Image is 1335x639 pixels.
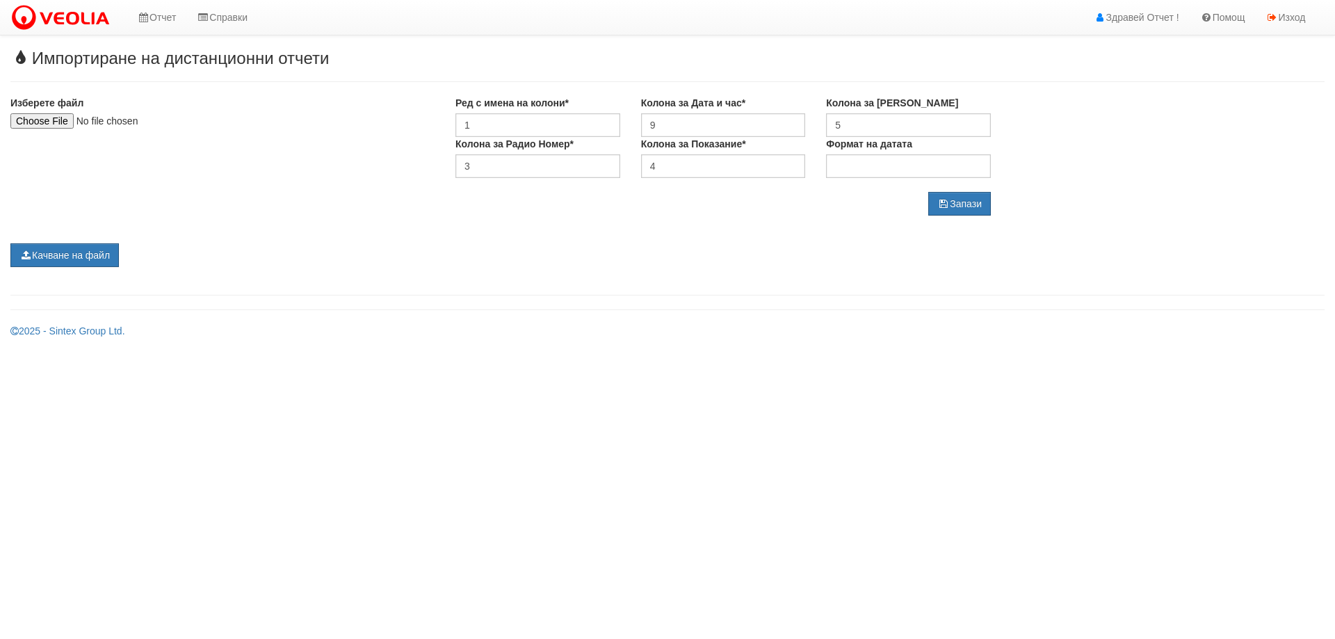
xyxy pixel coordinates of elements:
[10,49,1325,67] h3: Импортиране на дистанционни отчети
[928,192,991,216] button: Запази
[10,325,125,337] a: 2025 - Sintex Group Ltd.
[10,3,116,33] img: VeoliaLogo.png
[826,96,958,110] label: Колона за [PERSON_NAME]
[641,96,746,110] label: Колона за Дата и час*
[826,137,912,151] label: Формат на датата
[826,154,991,178] input: Запишете формата с латински букви
[641,137,746,151] label: Колона за Показание*
[455,137,574,151] label: Колона за Радио Номер*
[10,243,119,267] button: Качване на файл
[455,96,569,110] label: Ред с имена на колони*
[10,96,83,110] label: Изберете файл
